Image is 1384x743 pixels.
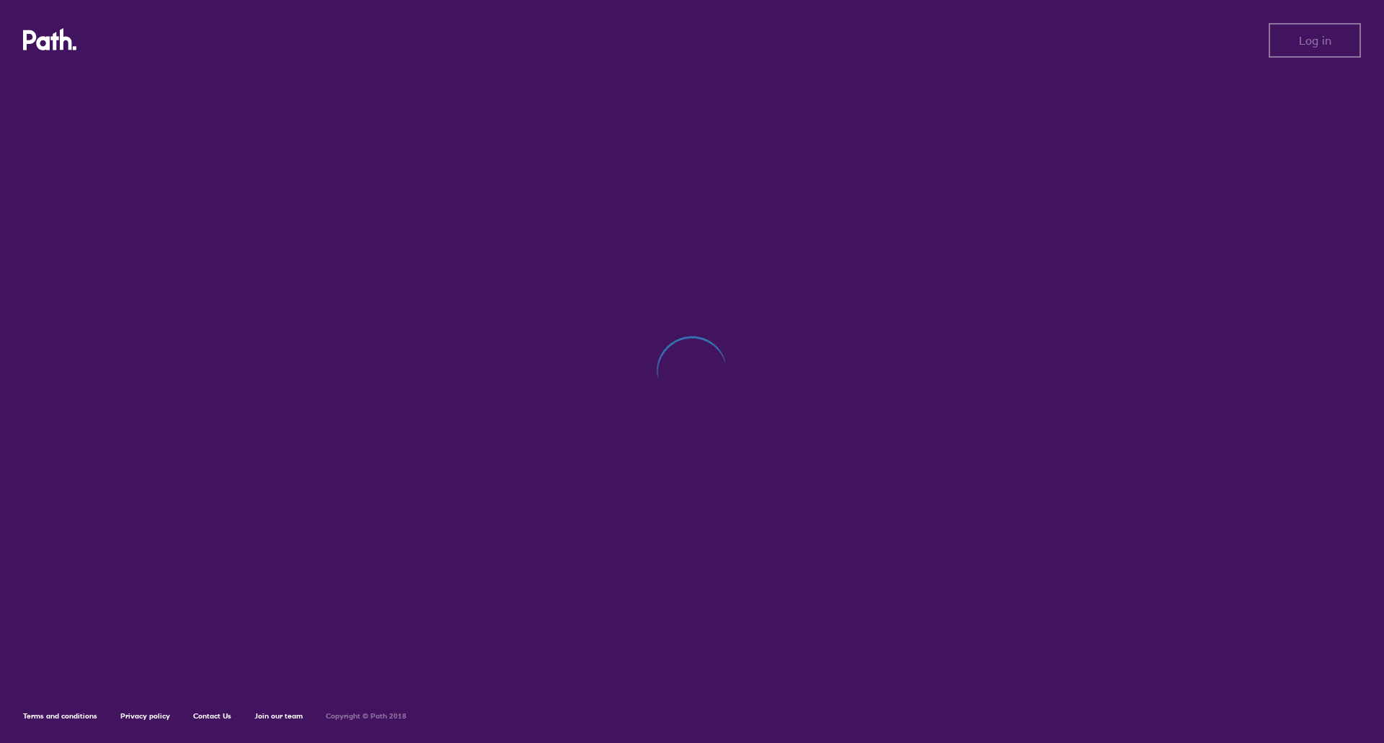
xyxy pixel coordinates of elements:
h6: Copyright © Path 2018 [326,712,407,721]
a: Privacy policy [120,711,170,721]
a: Terms and conditions [23,711,97,721]
a: Contact Us [193,711,231,721]
span: Log in [1299,34,1331,47]
a: Join our team [254,711,303,721]
button: Log in [1269,23,1361,58]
